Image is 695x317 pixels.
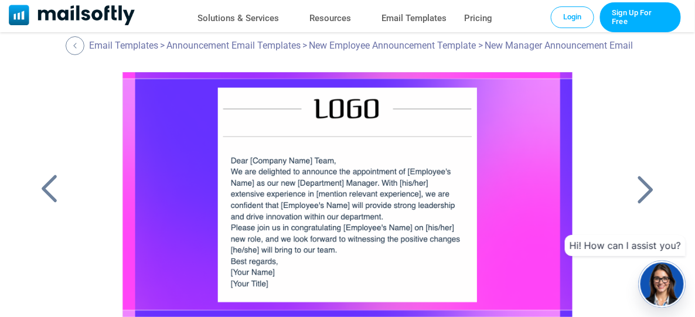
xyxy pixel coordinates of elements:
[89,40,158,51] a: Email Templates
[465,10,493,27] a: Pricing
[9,5,135,28] a: Mailsoftly
[35,174,64,204] a: Back
[600,2,681,32] a: Trial
[197,10,279,27] a: Solutions & Services
[551,6,594,28] a: Login
[382,10,447,27] a: Email Templates
[66,36,87,55] a: Back
[631,174,660,204] a: Back
[565,235,686,256] div: Hi! How can I assist you?
[166,40,301,51] a: Announcement Email Templates
[309,10,351,27] a: Resources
